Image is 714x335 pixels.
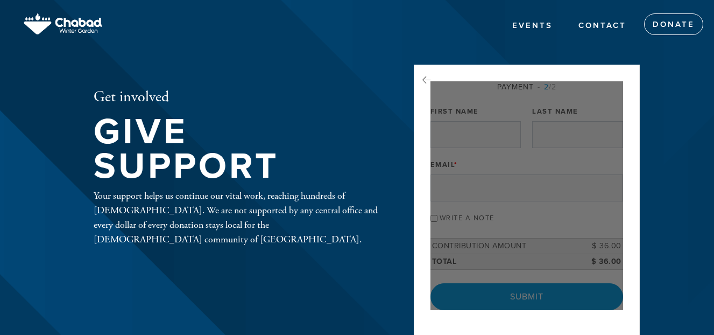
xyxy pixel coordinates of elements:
a: Donate [644,13,703,35]
a: Events [504,16,561,36]
div: Your support helps us continue our vital work, reaching hundreds of [DEMOGRAPHIC_DATA]. We are no... [94,189,379,247]
h2: Get involved [94,88,379,107]
img: 2.%20Side%20%7C%20White.png [16,5,109,44]
h1: Give Support [94,115,379,184]
a: Contact [570,16,634,36]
